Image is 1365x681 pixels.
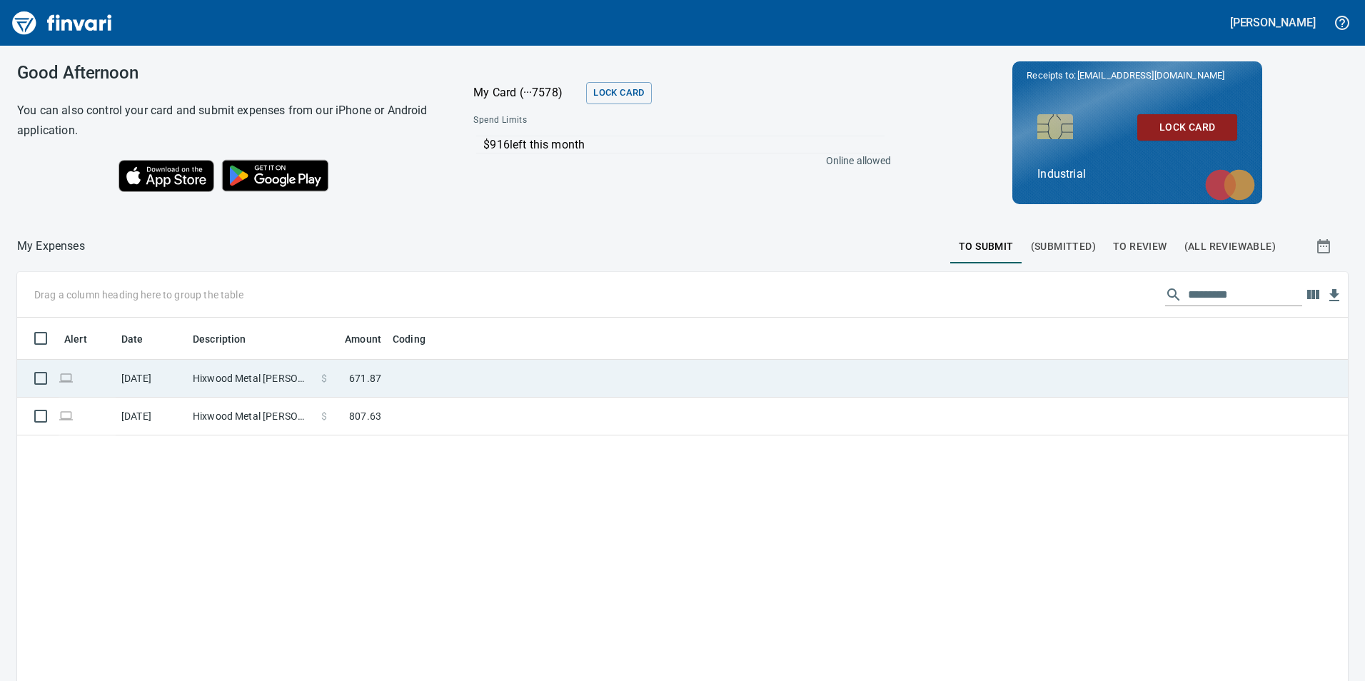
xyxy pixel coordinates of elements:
[321,371,327,385] span: $
[349,371,381,385] span: 671.87
[121,331,143,348] span: Date
[1113,238,1167,256] span: To Review
[345,331,381,348] span: Amount
[959,238,1014,256] span: To Submit
[593,85,644,101] span: Lock Card
[1184,238,1276,256] span: (All Reviewable)
[473,113,707,128] span: Spend Limits
[17,238,85,255] p: My Expenses
[1149,118,1226,136] span: Lock Card
[393,331,425,348] span: Coding
[64,331,106,348] span: Alert
[17,101,438,141] h6: You can also control your card and submit expenses from our iPhone or Android application.
[1227,11,1319,34] button: [PERSON_NAME]
[462,153,891,168] p: Online allowed
[586,82,651,104] button: Lock Card
[1230,15,1316,30] h5: [PERSON_NAME]
[326,331,381,348] span: Amount
[1324,285,1345,306] button: Download Table
[1027,69,1248,83] p: Receipts to:
[193,331,246,348] span: Description
[59,373,74,383] span: Online transaction
[483,136,884,153] p: $916 left this month
[116,360,187,398] td: [DATE]
[187,398,316,435] td: Hixwood Metal [PERSON_NAME] WI
[9,6,116,40] img: Finvari
[214,152,337,199] img: Get it on Google Play
[321,409,327,423] span: $
[119,160,214,192] img: Download on the App Store
[1031,238,1096,256] span: (Submitted)
[473,84,580,101] p: My Card (···7578)
[59,411,74,420] span: Online transaction
[34,288,243,302] p: Drag a column heading here to group the table
[1137,114,1237,141] button: Lock Card
[121,331,162,348] span: Date
[1037,166,1237,183] p: Industrial
[187,360,316,398] td: Hixwood Metal [PERSON_NAME] WI
[393,331,444,348] span: Coding
[349,409,381,423] span: 807.63
[193,331,265,348] span: Description
[1302,284,1324,306] button: Choose columns to display
[64,331,87,348] span: Alert
[17,63,438,83] h3: Good Afternoon
[116,398,187,435] td: [DATE]
[1302,229,1348,263] button: Show transactions within a particular date range
[1076,69,1226,82] span: [EMAIL_ADDRESS][DOMAIN_NAME]
[1198,162,1262,208] img: mastercard.svg
[17,238,85,255] nav: breadcrumb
